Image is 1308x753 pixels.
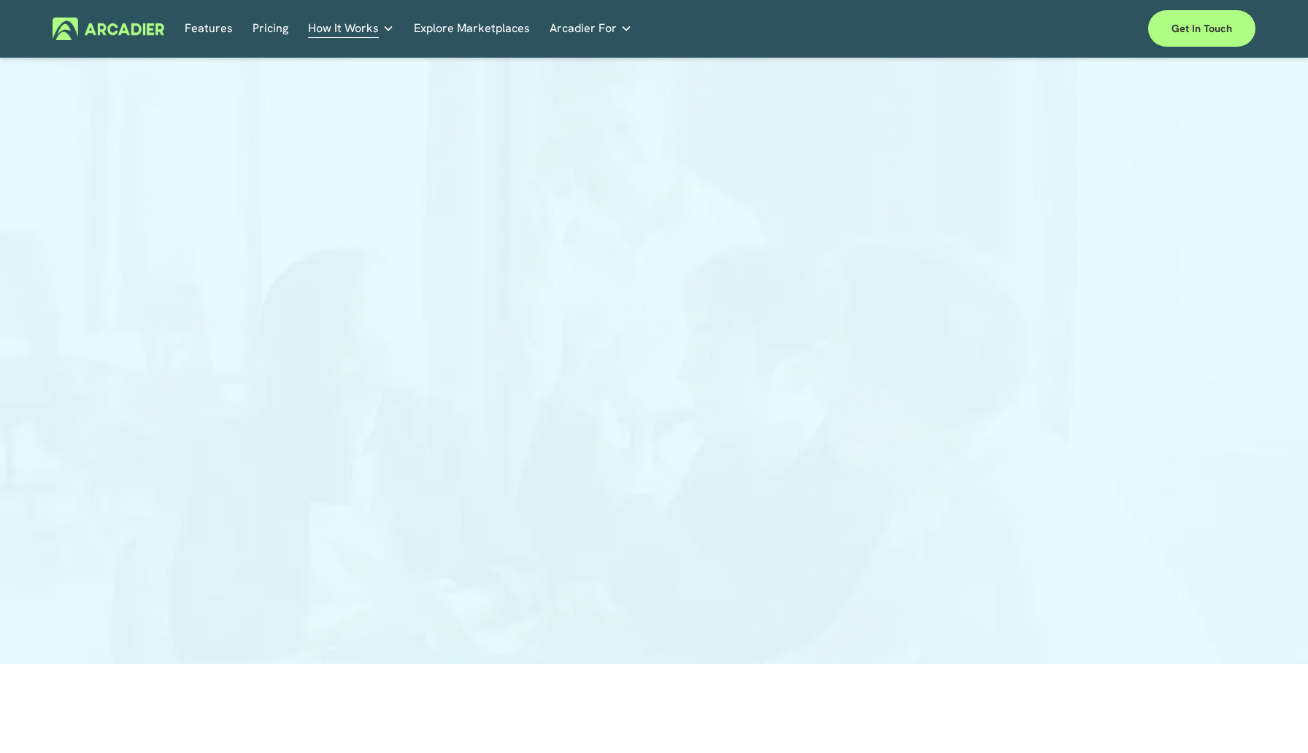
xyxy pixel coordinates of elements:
a: Features [185,18,233,40]
span: Arcadier For [550,18,617,39]
a: Pricing [253,18,288,40]
a: folder dropdown [308,18,394,40]
a: Explore Marketplaces [414,18,530,40]
img: Arcadier [53,18,164,40]
span: How It Works [308,18,379,39]
a: Get in touch [1148,10,1255,47]
a: folder dropdown [550,18,632,40]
